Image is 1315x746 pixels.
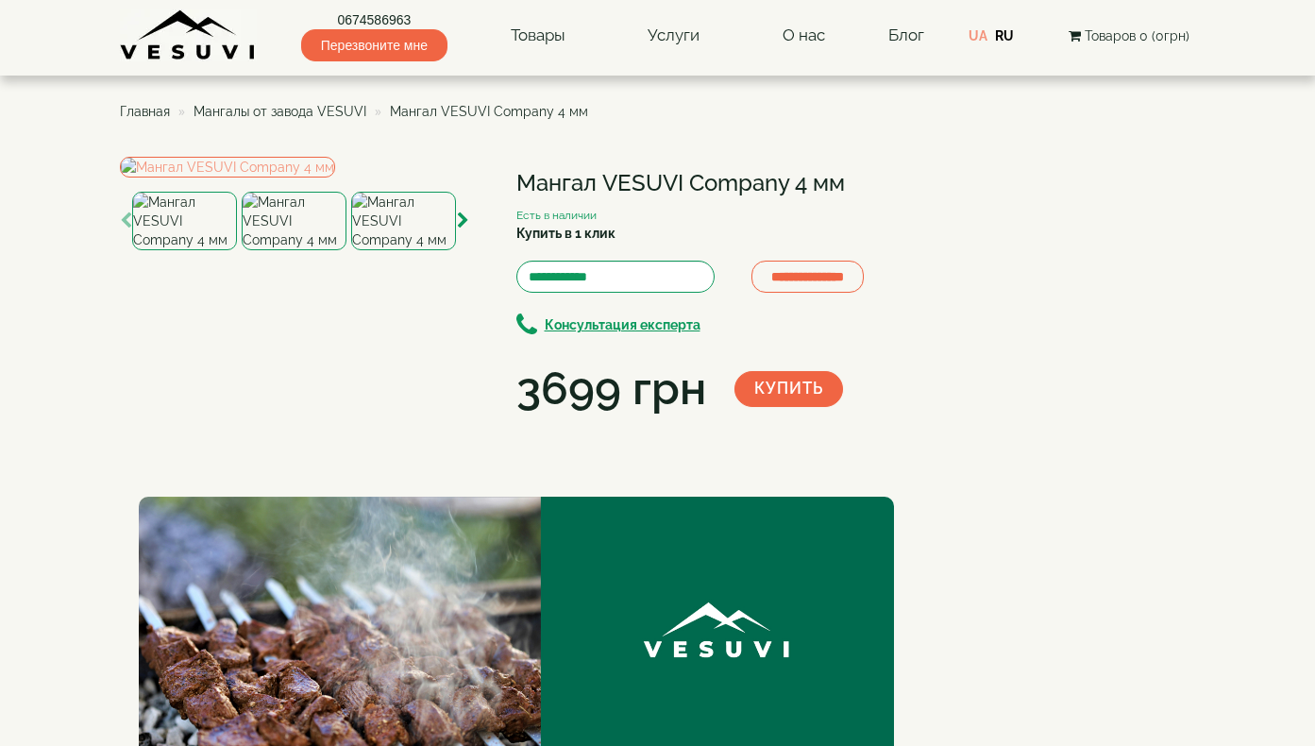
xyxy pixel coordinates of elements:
[995,28,1014,43] a: RU
[492,14,584,58] a: Товары
[351,192,456,250] img: Мангал VESUVI Company 4 мм
[888,25,924,44] a: Блог
[969,28,987,43] a: UA
[764,14,844,58] a: О нас
[120,9,257,61] img: Завод VESUVI
[516,209,597,222] small: Есть в наличии
[545,317,700,332] b: Консультация експерта
[301,29,447,61] span: Перезвоните мне
[132,192,237,250] img: Мангал VESUVI Company 4 мм
[120,104,170,119] a: Главная
[1085,28,1189,43] span: Товаров 0 (0грн)
[194,104,366,119] a: Мангалы от завода VESUVI
[734,371,843,407] button: Купить
[390,104,588,119] span: Мангал VESUVI Company 4 мм
[516,224,615,243] label: Купить в 1 клик
[242,192,346,250] img: Мангал VESUVI Company 4 мм
[516,357,706,421] div: 3699 грн
[629,14,718,58] a: Услуги
[516,171,913,195] h1: Мангал VESUVI Company 4 мм
[301,10,447,29] a: 0674586963
[120,157,335,178] img: Мангал VESUVI Company 4 мм
[1063,25,1195,46] button: Товаров 0 (0грн)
